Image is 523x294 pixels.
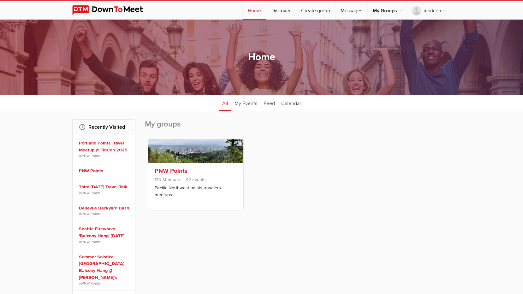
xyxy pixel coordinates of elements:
a: Messages [336,1,367,20]
a: My Groups [368,1,407,20]
a: PNW Points [82,212,100,216]
a: All [219,95,231,111]
span: in [79,239,131,244]
a: Seattle Fireworks 'Balcony Hang' [DATE] [79,226,131,239]
a: PNW Points [82,240,100,244]
span: in [79,281,131,286]
h2: Recently Visited [79,120,129,135]
a: PNW Points [82,154,100,158]
span: 170 Members [155,177,181,182]
a: Calendar [278,95,304,111]
h1: Home [248,51,275,64]
a: Home [243,1,266,20]
a: Third [DATE] Travel Talk [79,184,131,191]
a: Create group [296,1,335,20]
a: Bellevue Backyard Bash [79,205,131,212]
span: in [79,211,131,216]
a: Discover [266,1,296,20]
p: Pacific Northwest points travelers meetups. [155,185,237,198]
span: 112 events [183,177,205,182]
a: PNW Points [82,281,100,285]
a: My Events [231,95,260,111]
a: mark en [407,1,451,20]
a: Portland Points Travel Meetup @ FinCon 2025 [79,140,131,153]
a: PNW Points [155,167,187,175]
h2: My groups [145,119,451,136]
span: in [79,191,131,196]
a: Feed [260,95,278,111]
a: Summer Solstice [GEOGRAPHIC_DATA] Balcony Hang @ [PERSON_NAME]'s [79,254,131,281]
a: PNW Points [82,191,100,195]
img: DownToMeet [72,5,153,15]
a: PNW Points [79,168,131,174]
span: in [79,153,131,158]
